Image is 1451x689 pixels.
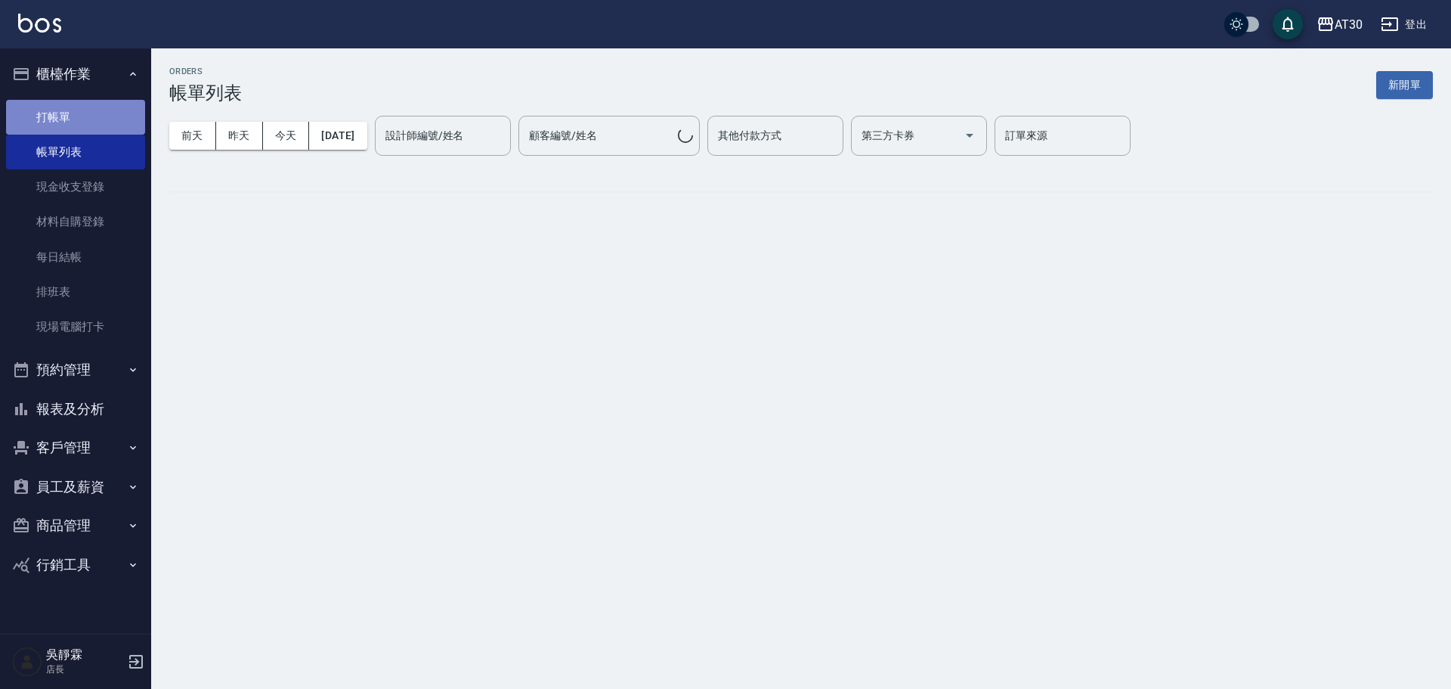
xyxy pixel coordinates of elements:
[6,135,145,169] a: 帳單列表
[6,204,145,239] a: 材料自購登錄
[6,309,145,344] a: 現場電腦打卡
[6,275,145,309] a: 排班表
[169,82,242,104] h3: 帳單列表
[169,122,216,150] button: 前天
[6,350,145,390] button: 預約管理
[6,240,145,275] a: 每日結帳
[12,647,42,677] img: Person
[6,54,145,94] button: 櫃檯作業
[1273,9,1303,39] button: save
[46,663,123,676] p: 店長
[6,467,145,507] button: 員工及薪資
[6,545,145,585] button: 行銷工具
[309,122,367,150] button: [DATE]
[263,122,310,150] button: 今天
[1310,9,1369,40] button: AT30
[958,123,982,147] button: Open
[6,428,145,467] button: 客戶管理
[1376,77,1433,92] a: 新開單
[6,100,145,135] a: 打帳單
[216,122,263,150] button: 昨天
[6,390,145,429] button: 報表及分析
[169,67,242,76] h2: ORDERS
[1335,15,1363,34] div: AT30
[1375,11,1433,39] button: 登出
[46,647,123,663] h5: 吳靜霖
[6,506,145,545] button: 商品管理
[6,169,145,204] a: 現金收支登錄
[1376,71,1433,99] button: 新開單
[18,14,61,33] img: Logo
